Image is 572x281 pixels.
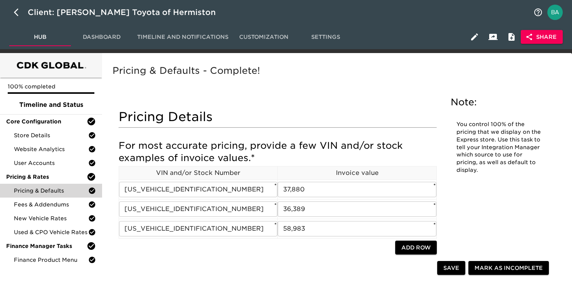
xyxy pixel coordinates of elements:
span: Timeline and Notifications [137,32,228,42]
span: Dashboard [75,32,128,42]
span: Share [527,32,557,42]
span: Customization [238,32,290,42]
span: Save [443,263,459,273]
span: User Accounts [14,159,88,167]
button: Save [437,261,465,275]
p: 100% completed [8,83,94,90]
span: Used & CPO Vehicle Rates [14,228,88,236]
span: Website Analytics [14,145,88,153]
img: Profile [547,5,563,20]
button: Share [521,30,563,44]
span: Core Configuration [6,118,87,125]
span: Mark as Incomplete [475,263,543,273]
span: Add Row [401,243,431,253]
h5: For most accurate pricing, provide a few VIN and/or stock examples of invoice values. [119,140,437,164]
span: Hub [14,32,66,42]
div: Client: [PERSON_NAME] Toyota of Hermiston [28,6,226,18]
button: Mark as Incomplete [468,261,549,275]
button: Edit Hub [465,28,484,46]
span: Store Details [14,131,88,139]
p: VIN and/or Stock Number [119,168,277,178]
span: Settings [299,32,352,42]
button: Internal Notes and Comments [502,28,521,46]
button: Add Row [395,241,437,255]
h5: Pricing & Defaults - Complete! [112,65,558,77]
button: Client View [484,28,502,46]
span: Fees & Addendums [14,201,88,208]
h5: Note: [451,96,547,108]
h4: Pricing Details [119,109,437,125]
span: Finance Manager Tasks [6,242,87,250]
button: notifications [529,3,547,22]
span: Finance Product Menu [14,256,88,264]
span: New Vehicle Rates [14,214,88,222]
span: Pricing & Defaults [14,187,88,195]
span: Pricing & Rates [6,173,87,181]
span: Timeline and Status [6,100,96,110]
p: Invoice value [278,168,436,178]
p: You control 100% of the pricing that we display on the Express store. Use this task to tell your ... [456,121,542,174]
